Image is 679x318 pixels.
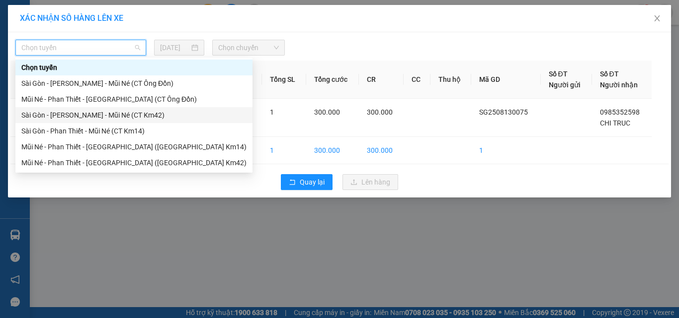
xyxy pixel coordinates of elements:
th: Tổng cước [306,61,359,99]
td: 300.000 [306,137,359,164]
div: Chọn tuyến [21,62,247,73]
th: CC [404,61,430,99]
span: 0985352598 [600,108,640,116]
div: Mũi Né - Phan Thiết - Sài Gòn (CT Km42) [15,155,253,171]
span: Quay lại [300,177,325,188]
td: 300.000 [359,137,404,164]
th: Thu hộ [430,61,472,99]
td: 1 [471,137,540,164]
div: Sài Gòn - [PERSON_NAME] - Mũi Né (CT Km42) [21,110,247,121]
button: uploadLên hàng [342,174,398,190]
div: Mũi Né - Phan Thiết - Sài Gòn (CT Ông Đồn) [15,91,253,107]
span: close [653,14,661,22]
span: 1 [270,108,274,116]
span: 300.000 [367,108,393,116]
span: Chọn chuyến [218,40,279,55]
div: Sài Gòn - [PERSON_NAME] - Mũi Né (CT Ông Đồn) [21,78,247,89]
span: 300.000 [314,108,340,116]
div: Mũi Né - Phan Thiết - Sài Gòn (CT Km14) [15,139,253,155]
span: CHI TRUC [600,119,630,127]
td: 1 [10,99,41,137]
span: SG2508130075 [479,108,528,116]
div: Sài Gòn - Phan Thiết - Mũi Né (CT Km14) [21,126,247,136]
span: Người nhận [600,81,638,89]
th: STT [10,61,41,99]
button: rollbackQuay lại [281,174,333,190]
div: Mũi Né - Phan Thiết - [GEOGRAPHIC_DATA] ([GEOGRAPHIC_DATA] Km14) [21,141,247,152]
span: XÁC NHẬN SỐ HÀNG LÊN XE [20,13,123,23]
button: Close [643,5,671,33]
div: Chọn tuyến [15,60,253,75]
th: Tổng SL [262,61,306,99]
th: CR [359,61,404,99]
div: Mũi Né - Phan Thiết - [GEOGRAPHIC_DATA] ([GEOGRAPHIC_DATA] Km42) [21,157,247,168]
th: Mã GD [471,61,540,99]
div: Sài Gòn - Phan Thiết - Mũi Né (CT Km14) [15,123,253,139]
td: 1 [262,137,306,164]
div: Mũi Né - Phan Thiết - [GEOGRAPHIC_DATA] (CT Ông Đồn) [21,94,247,105]
span: Số ĐT [549,70,568,78]
div: Sài Gòn - Phan Thiết - Mũi Né (CT Ông Đồn) [15,75,253,91]
span: Người gửi [549,81,581,89]
span: Chọn tuyến [21,40,140,55]
span: rollback [289,179,296,187]
input: 14/08/2025 [160,42,189,53]
span: Số ĐT [600,70,619,78]
div: Sài Gòn - Phan Thiết - Mũi Né (CT Km42) [15,107,253,123]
